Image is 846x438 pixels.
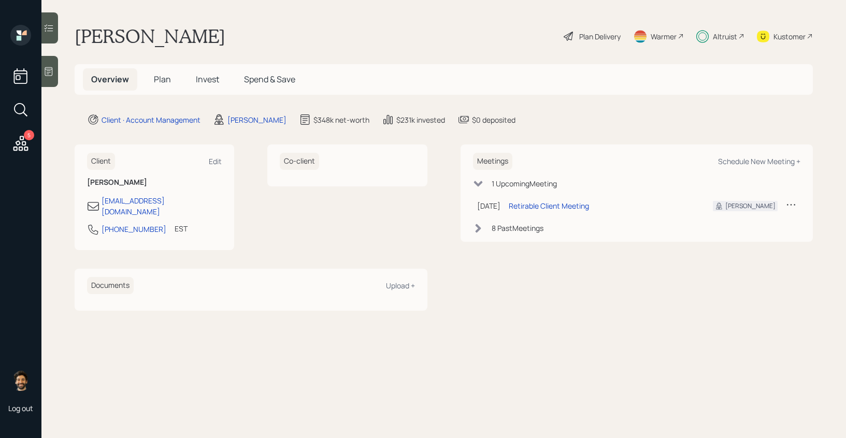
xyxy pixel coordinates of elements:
[102,114,200,125] div: Client · Account Management
[227,114,286,125] div: [PERSON_NAME]
[651,31,677,42] div: Warmer
[579,31,621,42] div: Plan Delivery
[472,114,515,125] div: $0 deposited
[396,114,445,125] div: $231k invested
[473,153,512,170] h6: Meetings
[87,178,222,187] h6: [PERSON_NAME]
[713,31,737,42] div: Altruist
[718,156,800,166] div: Schedule New Meeting +
[75,25,225,48] h1: [PERSON_NAME]
[24,130,34,140] div: 5
[313,114,369,125] div: $348k net-worth
[87,153,115,170] h6: Client
[244,74,295,85] span: Spend & Save
[280,153,319,170] h6: Co-client
[773,31,806,42] div: Kustomer
[492,223,543,233] div: 8 Past Meeting s
[8,403,33,413] div: Log out
[102,195,222,217] div: [EMAIL_ADDRESS][DOMAIN_NAME]
[209,156,222,166] div: Edit
[154,74,171,85] span: Plan
[386,281,415,290] div: Upload +
[87,277,134,294] h6: Documents
[102,224,166,235] div: [PHONE_NUMBER]
[509,200,589,211] div: Retirable Client Meeting
[477,200,500,211] div: [DATE]
[492,178,557,189] div: 1 Upcoming Meeting
[91,74,129,85] span: Overview
[725,201,776,211] div: [PERSON_NAME]
[175,223,188,234] div: EST
[196,74,219,85] span: Invest
[10,370,31,391] img: eric-schwartz-headshot.png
